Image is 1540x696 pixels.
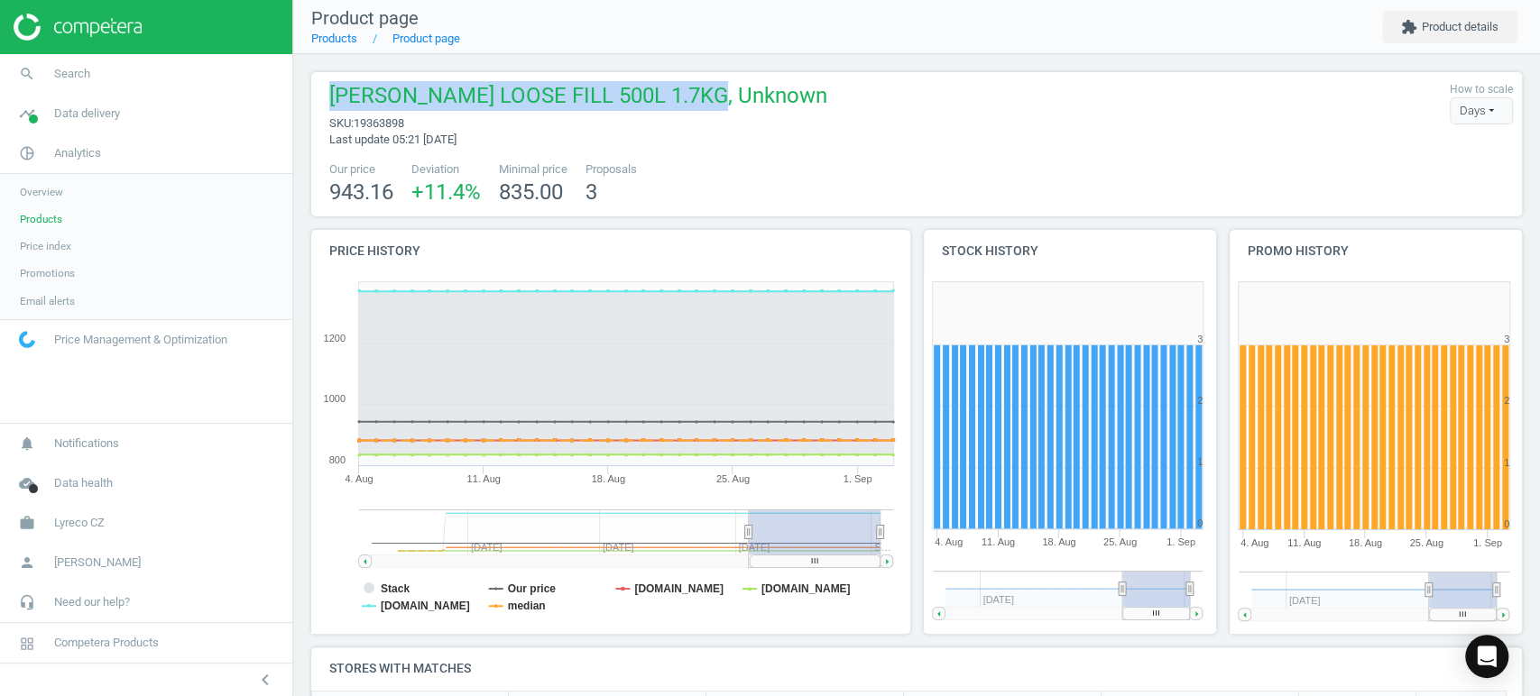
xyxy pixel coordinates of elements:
[761,582,851,595] tspan: [DOMAIN_NAME]
[1348,537,1381,548] tspan: 18. Aug
[1197,334,1203,344] text: 3
[1042,537,1075,548] tspan: 18. Aug
[508,600,546,612] tspan: median
[54,475,113,491] span: Data health
[1504,395,1509,406] text: 2
[329,179,393,205] span: 943.16
[54,554,141,571] span: [PERSON_NAME]
[1240,537,1268,548] tspan: 4. Aug
[14,14,142,41] img: ajHJNr6hYgQAAAAASUVORK5CYII=
[20,294,75,308] span: Email alerts
[311,7,419,29] span: Product page
[20,239,71,253] span: Price index
[1504,334,1509,344] text: 3
[10,96,44,131] i: timeline
[329,133,456,146] span: Last update 05:21 [DATE]
[254,669,276,691] i: chevron_left
[1401,19,1417,35] i: extension
[10,545,44,580] i: person
[10,426,44,461] i: notifications
[10,466,44,500] i: cloud_done
[1450,82,1513,97] label: How to scale
[243,668,288,691] button: chevron_left
[1409,537,1443,548] tspan: 25. Aug
[54,435,119,452] span: Notifications
[311,32,357,45] a: Products
[1504,518,1509,529] text: 0
[10,136,44,170] i: pie_chart_outlined
[329,116,354,130] span: sku :
[54,332,227,348] span: Price Management & Optimization
[874,542,890,553] tspan: S…
[10,506,44,540] i: work
[924,230,1216,272] h4: Stock history
[1230,230,1522,272] h4: Promo history
[981,537,1014,548] tspan: 11. Aug
[466,473,500,484] tspan: 11. Aug
[20,185,63,199] span: Overview
[311,230,910,272] h4: Price history
[1197,457,1203,468] text: 1
[324,393,346,404] text: 1000
[54,105,120,122] span: Data delivery
[1473,537,1502,548] tspan: 1. Sep
[1382,11,1517,43] button: extensionProduct details
[10,57,44,91] i: search
[499,179,563,205] span: 835.00
[1504,457,1509,468] text: 1
[499,161,567,178] span: Minimal price
[54,145,101,161] span: Analytics
[1167,537,1195,548] tspan: 1. Sep
[54,515,105,531] span: Lyreco CZ
[1450,97,1513,124] div: Days
[10,585,44,619] i: headset_mic
[1197,518,1203,529] text: 0
[19,331,35,348] img: wGWNvw8QSZomAAAAABJRU5ErkJggg==
[324,333,346,343] text: 1200
[411,161,481,178] span: Deviation
[329,161,393,178] span: Our price
[54,635,159,651] span: Competera Products
[311,647,1522,690] h4: Stores with matches
[844,473,872,484] tspan: 1. Sep
[392,32,460,45] a: Product page
[329,81,827,115] span: [PERSON_NAME] LOOSE FILL 500L 1.7KG, Unknown
[54,66,90,82] span: Search
[586,161,637,178] span: Proposals
[716,473,750,484] tspan: 25. Aug
[1103,537,1137,548] tspan: 25. Aug
[508,582,557,595] tspan: Our price
[1287,537,1321,548] tspan: 11. Aug
[20,212,62,226] span: Products
[354,116,404,130] span: 19363898
[592,473,625,484] tspan: 18. Aug
[411,179,481,205] span: +11.4 %
[381,582,410,595] tspan: Stack
[586,179,597,205] span: 3
[935,537,963,548] tspan: 4. Aug
[1197,395,1203,406] text: 2
[345,473,373,484] tspan: 4. Aug
[54,594,130,610] span: Need our help?
[329,454,346,465] text: 800
[20,266,75,280] span: Promotions
[1465,635,1508,678] div: Open Intercom Messenger
[634,582,724,595] tspan: [DOMAIN_NAME]
[381,600,470,612] tspan: [DOMAIN_NAME]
